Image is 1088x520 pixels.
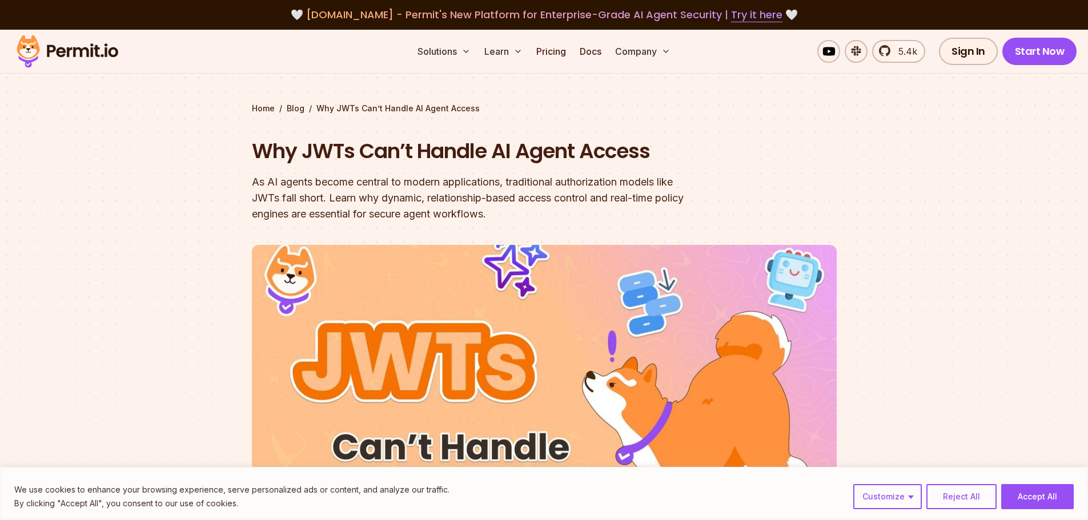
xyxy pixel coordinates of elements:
button: Solutions [413,40,475,63]
button: Customize [853,484,922,509]
a: Blog [287,103,304,114]
button: Learn [480,40,527,63]
a: 5.4k [872,40,925,63]
h1: Why JWTs Can’t Handle AI Agent Access [252,137,690,166]
span: [DOMAIN_NAME] - Permit's New Platform for Enterprise-Grade AI Agent Security | [306,7,782,22]
img: Permit logo [11,32,123,71]
a: Pricing [532,40,571,63]
button: Accept All [1001,484,1074,509]
button: Company [611,40,675,63]
div: As AI agents become central to modern applications, traditional authorization models like JWTs fa... [252,174,690,222]
div: 🤍 🤍 [27,7,1061,23]
a: Start Now [1002,38,1077,65]
button: Reject All [926,484,997,509]
p: By clicking "Accept All", you consent to our use of cookies. [14,497,449,510]
div: / / [252,103,837,114]
a: Sign In [939,38,998,65]
p: We use cookies to enhance your browsing experience, serve personalized ads or content, and analyz... [14,483,449,497]
a: Try it here [731,7,782,22]
span: 5.4k [892,45,917,58]
a: Home [252,103,275,114]
a: Docs [575,40,606,63]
